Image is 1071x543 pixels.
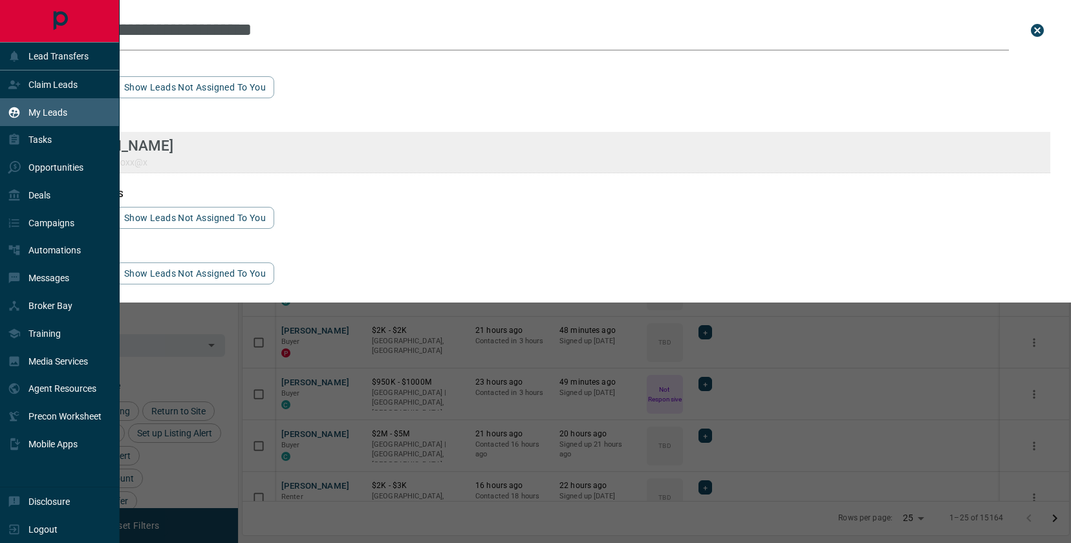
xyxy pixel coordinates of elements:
[49,58,1050,69] h3: name matches
[49,114,1050,124] h3: email matches
[116,262,274,284] button: show leads not assigned to you
[49,244,1050,255] h3: id matches
[1024,17,1050,43] button: close search bar
[49,189,1050,199] h3: phone matches
[116,207,274,229] button: show leads not assigned to you
[116,76,274,98] button: show leads not assigned to you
